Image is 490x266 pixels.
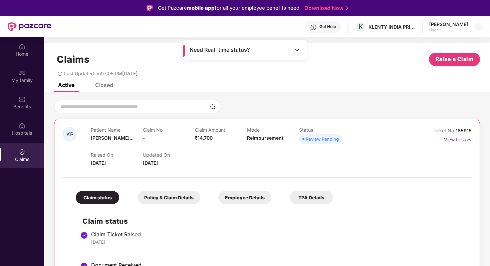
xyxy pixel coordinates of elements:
span: [DATE] [143,160,158,166]
p: Claim Amount [195,127,247,133]
div: Claim Ticket Raised [91,231,465,238]
p: Status [299,127,351,133]
div: KLENTY INDIA PRIVATE LIMITED [369,24,415,30]
span: K [358,23,363,31]
img: svg+xml;base64,PHN2ZyB3aWR0aD0iMjAiIGhlaWdodD0iMjAiIHZpZXdCb3g9IjAgMCAyMCAyMCIgZmlsbD0ibm9uZSIgeG... [19,70,25,76]
span: Last Updated on 07:05 PM[DATE] [64,71,138,76]
p: Raised On [91,152,143,158]
div: [PERSON_NAME] [429,21,468,27]
span: 185915 [456,128,472,133]
img: New Pazcare Logo [8,22,51,31]
img: Toggle Icon [294,46,300,53]
h2: Claim status [82,216,465,227]
img: svg+xml;base64,PHN2ZyBpZD0iQmVuZWZpdHMiIHhtbG5zPSJodHRwOi8vd3d3LnczLm9yZy8yMDAwL3N2ZyIgd2lkdGg9Ij... [19,96,25,103]
div: Policy & Claim Details [138,191,200,204]
div: TPA Details [290,191,333,204]
p: Mode [247,127,299,133]
span: [PERSON_NAME]... [91,135,134,141]
span: Reimbursement [247,135,283,141]
button: Raise a Claim [429,53,480,66]
p: Updated On [143,152,195,158]
div: Get Pazcare for all your employee benefits need [158,4,299,12]
img: Logo [147,5,153,11]
div: Active [58,82,74,88]
div: Claim status [76,191,119,204]
h1: Claims [57,54,89,65]
div: Employee Details [218,191,271,204]
span: redo [57,71,62,76]
span: Raise a Claim [436,55,474,63]
p: Claim No [143,127,195,133]
div: User [429,27,468,33]
div: Review Pending [306,136,339,142]
a: Download Now [304,5,346,12]
strong: mobile app [187,5,215,11]
img: svg+xml;base64,PHN2ZyBpZD0iSG9tZSIgeG1sbnM9Imh0dHA6Ly93d3cudzMub3JnLzIwMDAvc3ZnIiB3aWR0aD0iMjAiIG... [19,43,25,50]
span: [DATE] [91,160,106,166]
div: [DATE] [91,239,465,245]
div: Get Help [319,24,336,29]
div: Closed [95,82,113,88]
span: ₹14,700 [195,135,213,141]
p: Patient Name [91,127,143,133]
img: svg+xml;base64,PHN2ZyBpZD0iQ2xhaW0iIHhtbG5zPSJodHRwOi8vd3d3LnczLm9yZy8yMDAwL3N2ZyIgd2lkdGg9IjIwIi... [19,149,25,155]
span: Ticket No [433,128,456,133]
img: svg+xml;base64,PHN2ZyB4bWxucz0iaHR0cDovL3d3dy53My5vcmcvMjAwMC9zdmciIHdpZHRoPSIxNyIgaGVpZ2h0PSIxNy... [466,136,472,143]
img: svg+xml;base64,PHN2ZyBpZD0iSG9zcGl0YWxzIiB4bWxucz0iaHR0cDovL3d3dy53My5vcmcvMjAwMC9zdmciIHdpZHRoPS... [19,122,25,129]
img: svg+xml;base64,PHN2ZyBpZD0iU2VhcmNoLTMyeDMyIiB4bWxucz0iaHR0cDovL3d3dy53My5vcmcvMjAwMC9zdmciIHdpZH... [210,104,215,109]
img: svg+xml;base64,PHN2ZyBpZD0iU3RlcC1Eb25lLTMyeDMyIiB4bWxucz0iaHR0cDovL3d3dy53My5vcmcvMjAwMC9zdmciIH... [80,231,88,239]
p: View Less [444,134,472,143]
img: Stroke [345,5,348,12]
img: svg+xml;base64,PHN2ZyBpZD0iRHJvcGRvd24tMzJ4MzIiIHhtbG5zPSJodHRwOi8vd3d3LnczLm9yZy8yMDAwL3N2ZyIgd2... [475,24,481,29]
span: Need Real-time status? [190,46,250,53]
span: KP [66,132,73,137]
span: - [143,135,145,141]
img: svg+xml;base64,PHN2ZyBpZD0iSGVscC0zMngzMiIgeG1sbnM9Imh0dHA6Ly93d3cudzMub3JnLzIwMDAvc3ZnIiB3aWR0aD... [310,24,317,31]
